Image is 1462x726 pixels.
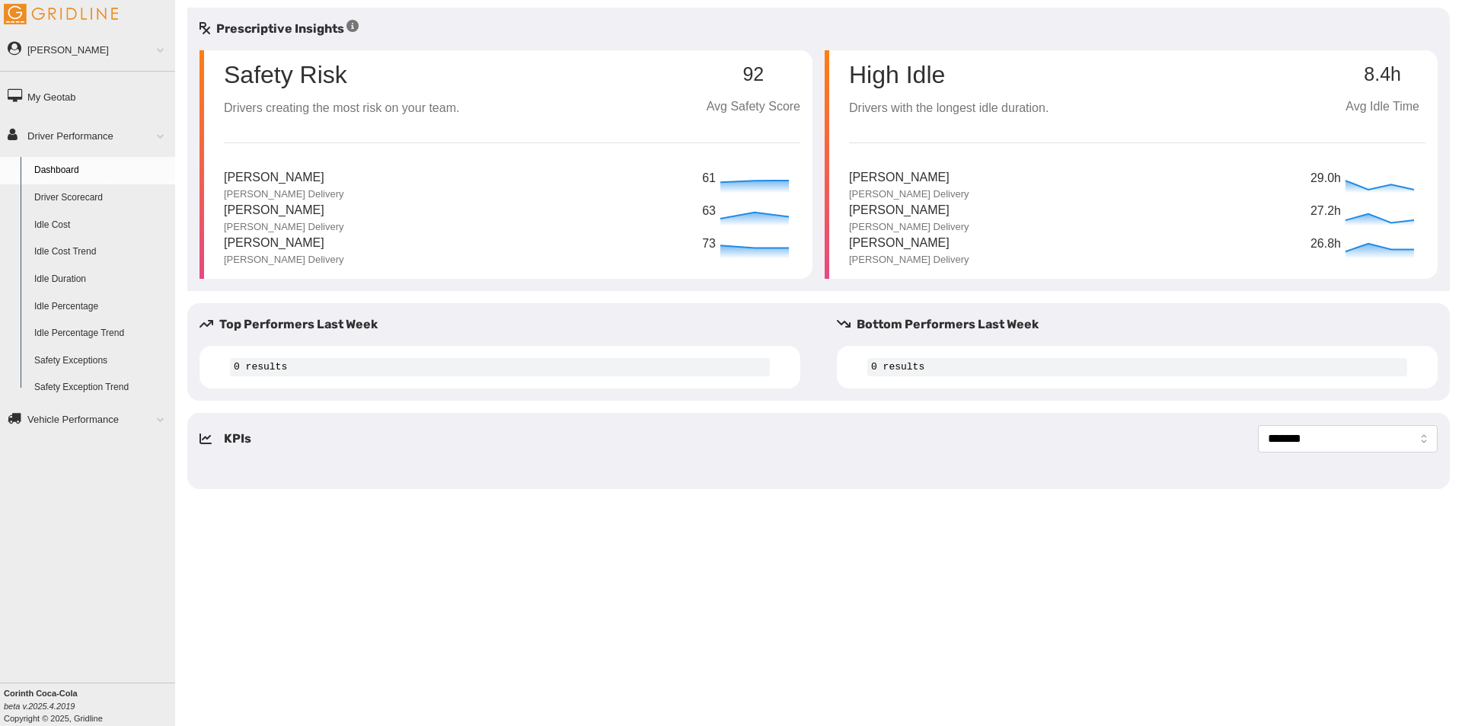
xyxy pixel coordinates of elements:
[702,169,717,188] p: 61
[849,201,969,220] p: [PERSON_NAME]
[4,4,118,24] img: Gridline
[849,234,969,253] p: [PERSON_NAME]
[27,212,175,239] a: Idle Cost
[224,168,343,187] p: [PERSON_NAME]
[27,238,175,266] a: Idle Cost Trend
[1310,202,1342,221] p: 27.2h
[224,99,459,118] p: Drivers creating the most risk on your team.
[200,20,359,38] h5: Prescriptive Insights
[224,187,343,201] p: [PERSON_NAME] Delivery
[1339,64,1425,85] p: 8.4h
[1310,235,1342,254] p: 26.8h
[4,702,75,711] i: beta v.2025.4.2019
[849,187,969,201] p: [PERSON_NAME] Delivery
[707,64,800,85] p: 92
[224,234,343,253] p: [PERSON_NAME]
[849,253,969,267] p: [PERSON_NAME] Delivery
[1339,98,1425,117] p: Avg Idle Time
[702,235,717,254] p: 73
[27,347,175,375] a: Safety Exceptions
[224,253,343,267] p: [PERSON_NAME] Delivery
[27,157,175,184] a: Dashboard
[27,184,175,212] a: Driver Scorecard
[4,689,78,698] b: Corinth Coca-Cola
[849,99,1049,118] p: Drivers with the longest idle duration.
[224,430,251,448] h5: KPIs
[4,687,175,724] div: Copyright © 2025, Gridline
[27,374,175,401] a: Safety Exception Trend
[27,266,175,293] a: Idle Duration
[707,98,800,117] p: Avg Safety Score
[837,315,1450,334] h5: Bottom Performers Last Week
[224,201,343,220] p: [PERSON_NAME]
[27,293,175,321] a: Idle Percentage
[849,168,969,187] p: [PERSON_NAME]
[702,202,717,221] p: 63
[224,220,343,234] p: [PERSON_NAME] Delivery
[849,220,969,234] p: [PERSON_NAME] Delivery
[27,320,175,347] a: Idle Percentage Trend
[224,62,347,87] p: Safety Risk
[230,358,770,376] code: 0 results
[867,358,1407,376] code: 0 results
[1310,169,1342,188] p: 29.0h
[849,62,1049,87] p: High Idle
[200,315,812,334] h5: Top Performers Last Week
